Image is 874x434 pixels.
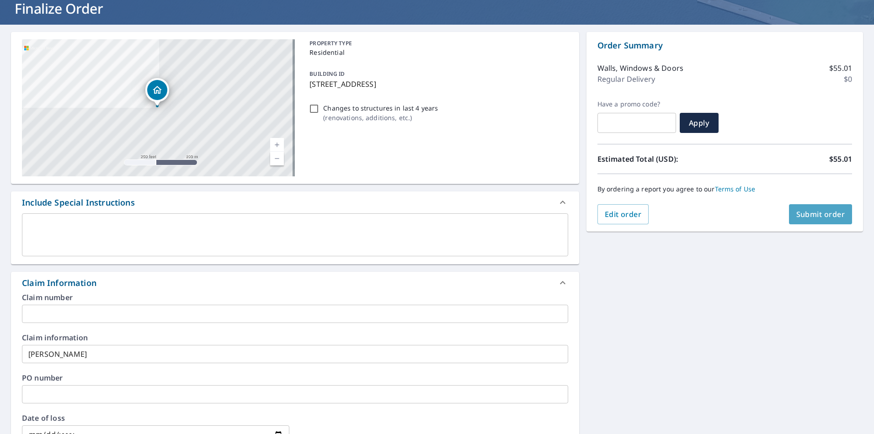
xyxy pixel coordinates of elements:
[145,78,169,106] div: Dropped pin, building 1, Residential property, 629 Kaumakani St Honolulu, HI 96825
[309,70,345,78] p: BUILDING ID
[680,113,719,133] button: Apply
[844,74,852,85] p: $0
[309,79,564,90] p: [STREET_ADDRESS]
[597,153,725,164] p: Estimated Total (USD):
[22,374,568,381] label: PO number
[597,204,649,224] button: Edit order
[789,204,853,224] button: Submit order
[597,39,852,52] p: Order Summary
[11,191,579,213] div: Include Special Instructions
[323,113,438,122] p: ( renovations, additions, etc. )
[270,152,284,165] a: Current Level 17, Zoom Out
[597,185,852,193] p: By ordering a report you agree to our
[715,185,756,193] a: Terms of Use
[22,294,568,301] label: Claim number
[309,39,564,48] p: PROPERTY TYPE
[22,196,135,209] div: Include Special Instructions
[323,103,438,113] p: Changes to structures in last 4 years
[22,334,568,341] label: Claim information
[309,48,564,57] p: Residential
[829,63,852,74] p: $55.01
[597,100,676,108] label: Have a promo code?
[597,63,683,74] p: Walls, Windows & Doors
[270,138,284,152] a: Current Level 17, Zoom In
[22,277,96,289] div: Claim Information
[796,209,845,219] span: Submit order
[22,414,289,422] label: Date of loss
[597,74,655,85] p: Regular Delivery
[829,153,852,164] p: $55.01
[687,118,711,128] span: Apply
[11,272,579,294] div: Claim Information
[605,209,642,219] span: Edit order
